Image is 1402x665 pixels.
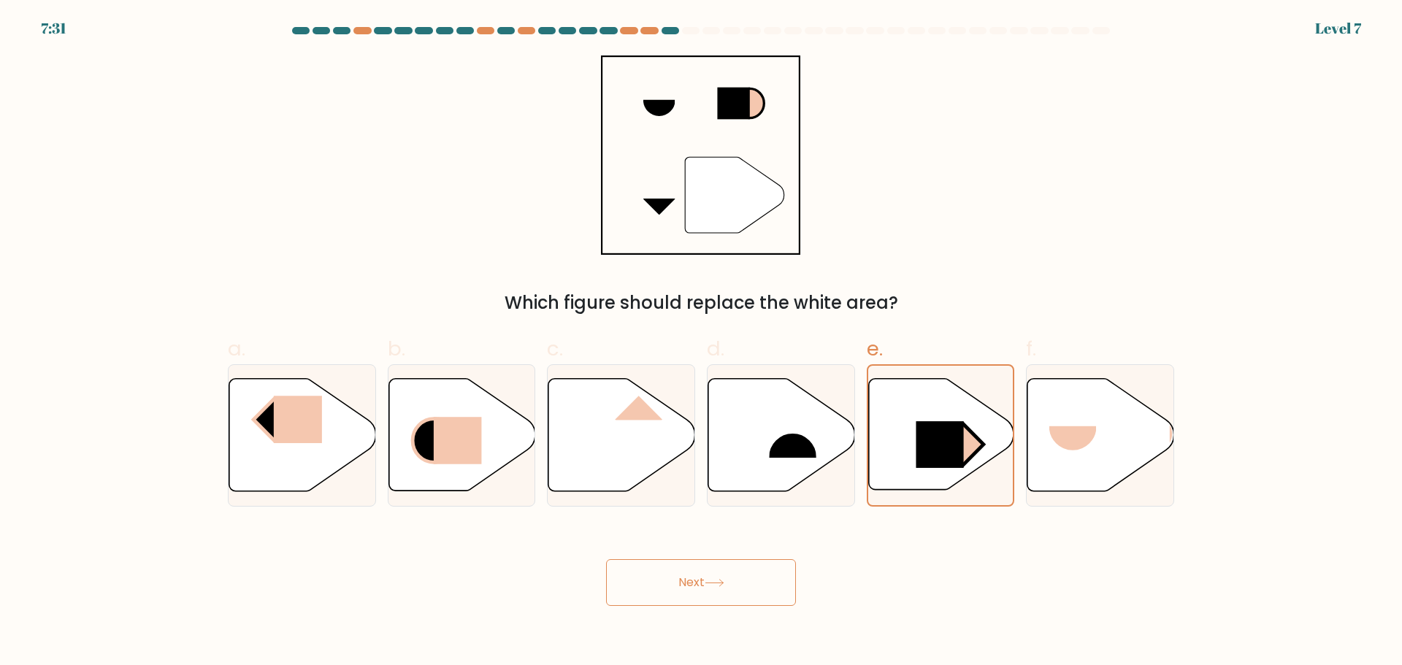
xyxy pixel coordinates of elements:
[388,334,405,363] span: b.
[707,334,724,363] span: d.
[41,18,66,39] div: 7:31
[1026,334,1036,363] span: f.
[228,334,245,363] span: a.
[867,334,883,363] span: e.
[547,334,563,363] span: c.
[1315,18,1361,39] div: Level 7
[237,290,1165,316] div: Which figure should replace the white area?
[606,559,796,606] button: Next
[686,157,785,233] g: "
